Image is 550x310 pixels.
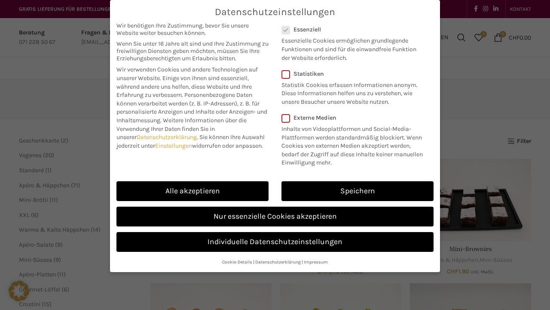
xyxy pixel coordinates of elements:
[116,91,267,124] span: Personenbezogene Daten können verarbeitet werden (z. B. IP-Adressen), z. B. für personalisierte A...
[116,117,247,141] span: Weitere Informationen über die Verwendung Ihrer Daten finden Sie in unserer .
[255,259,301,265] a: Datenschutzerklärung
[281,114,428,121] label: Externe Medien
[116,66,258,99] span: Wir verwenden Cookies und andere Technologien auf unserer Website. Einige von ihnen sind essenzie...
[116,232,434,252] a: Individuelle Datenschutzeinstellungen
[281,181,434,201] a: Speichern
[215,6,335,18] span: Datenschutzeinstellungen
[304,259,328,265] a: Impressum
[281,77,422,106] p: Statistik Cookies erfassen Informationen anonym. Diese Informationen helfen uns zu verstehen, wie...
[137,133,197,141] a: Datenschutzerklärung
[281,70,422,77] label: Statistiken
[116,22,269,37] span: Wir benötigen Ihre Zustimmung, bevor Sie unsere Website weiter besuchen können.
[281,33,422,62] p: Essenzielle Cookies ermöglichen grundlegende Funktionen und sind für die einwandfreie Funktion de...
[116,133,265,149] span: Sie können Ihre Auswahl jederzeit unter widerrufen oder anpassen.
[116,181,269,201] a: Alle akzeptieren
[222,259,252,265] a: Cookie-Details
[281,121,428,167] p: Inhalte von Videoplattformen und Social-Media-Plattformen werden standardmäßig blockiert. Wenn Co...
[155,142,192,149] a: Einstellungen
[116,40,269,62] span: Wenn Sie unter 16 Jahre alt sind und Ihre Zustimmung zu freiwilligen Diensten geben möchten, müss...
[281,26,422,33] label: Essenziell
[116,207,434,226] a: Nur essenzielle Cookies akzeptieren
